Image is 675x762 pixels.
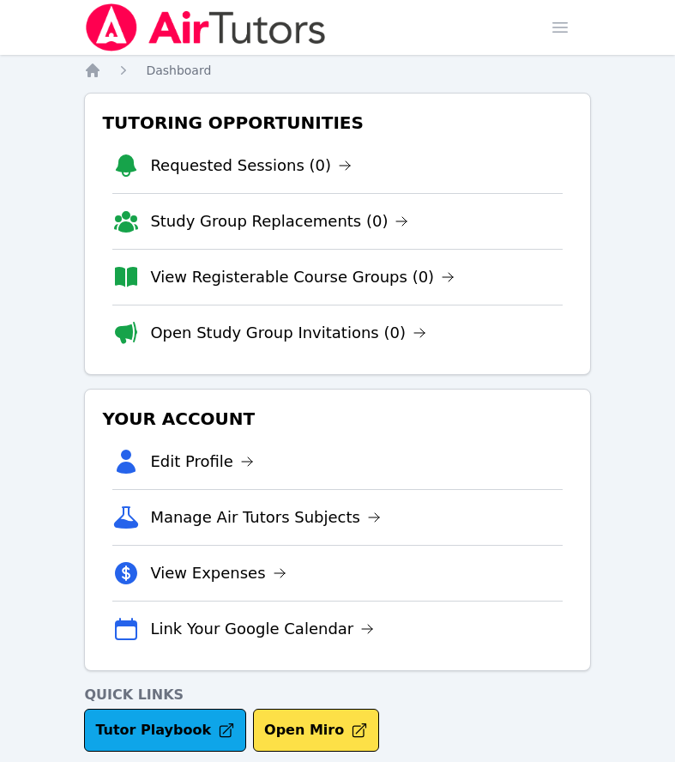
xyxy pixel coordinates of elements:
[99,403,576,434] h3: Your Account
[150,265,455,289] a: View Registerable Course Groups (0)
[84,685,590,705] h4: Quick Links
[150,450,254,474] a: Edit Profile
[84,62,590,79] nav: Breadcrumb
[150,209,408,233] a: Study Group Replacements (0)
[146,63,211,77] span: Dashboard
[150,154,352,178] a: Requested Sessions (0)
[253,709,379,752] button: Open Miro
[150,617,374,641] a: Link Your Google Calendar
[150,321,426,345] a: Open Study Group Invitations (0)
[99,107,576,138] h3: Tutoring Opportunities
[84,709,246,752] a: Tutor Playbook
[150,505,381,529] a: Manage Air Tutors Subjects
[150,561,286,585] a: View Expenses
[146,62,211,79] a: Dashboard
[84,3,327,51] img: Air Tutors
